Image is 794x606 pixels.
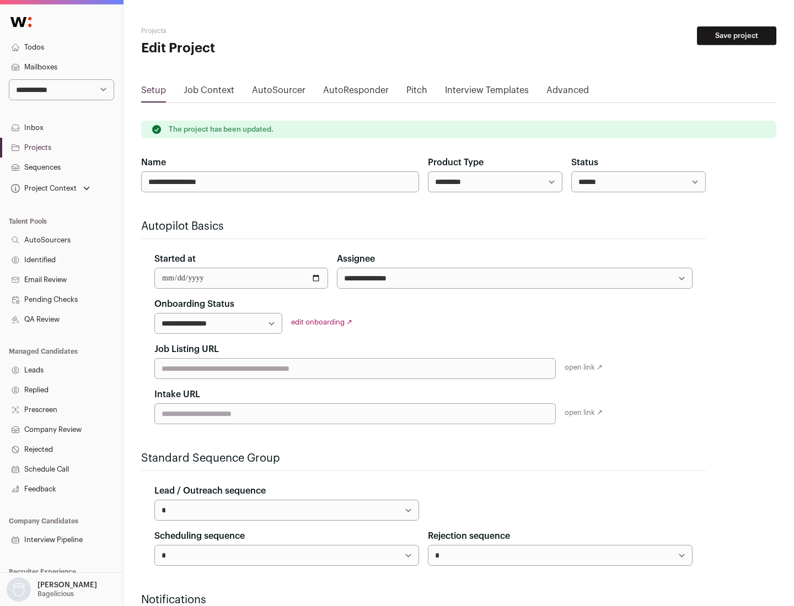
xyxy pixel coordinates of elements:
label: Intake URL [154,388,200,401]
h2: Projects [141,26,353,35]
a: Advanced [546,84,589,101]
a: Setup [141,84,166,101]
h2: Standard Sequence Group [141,451,706,466]
label: Name [141,156,166,169]
p: The project has been updated. [169,125,273,134]
div: Project Context [9,184,77,193]
h1: Edit Project [141,40,353,57]
a: Pitch [406,84,427,101]
label: Scheduling sequence [154,529,245,543]
label: Assignee [337,252,375,266]
label: Rejection sequence [428,529,510,543]
label: Status [571,156,598,169]
button: Save project [697,26,776,45]
img: Wellfound [4,11,37,33]
button: Open dropdown [9,181,92,196]
label: Lead / Outreach sequence [154,484,266,497]
h2: Autopilot Basics [141,219,706,234]
img: nopic.png [7,577,31,602]
a: edit onboarding ↗ [291,318,352,326]
a: AutoResponder [323,84,389,101]
label: Job Listing URL [154,343,219,356]
p: [PERSON_NAME] [37,581,97,589]
label: Onboarding Status [154,297,234,311]
p: Bagelicious [37,589,74,598]
a: Interview Templates [445,84,529,101]
label: Product Type [428,156,484,169]
a: Job Context [184,84,234,101]
button: Open dropdown [4,577,99,602]
label: Started at [154,252,196,266]
a: AutoSourcer [252,84,305,101]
